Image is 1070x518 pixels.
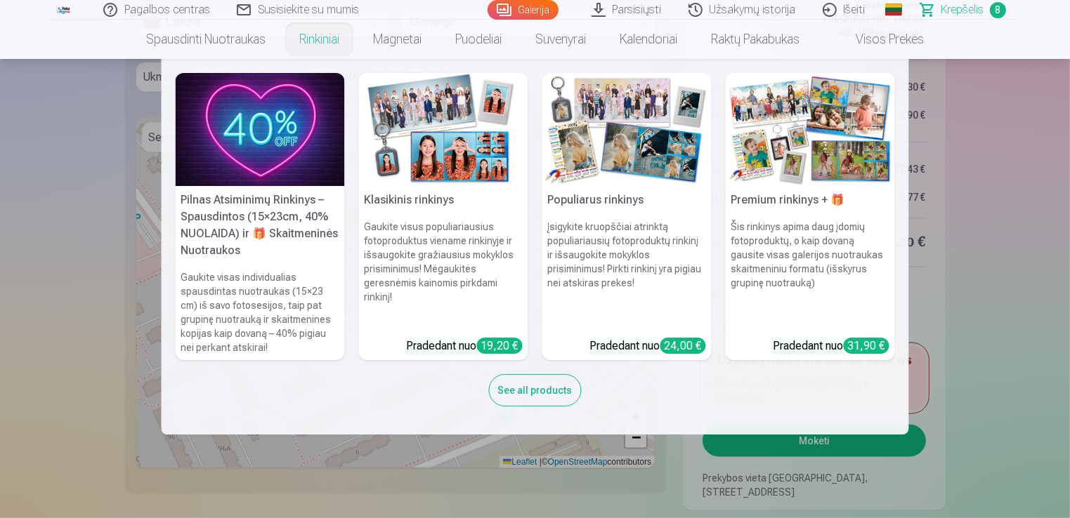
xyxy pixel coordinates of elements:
h5: Klasikinis rinkinys [359,186,528,214]
div: 31,90 € [844,338,889,354]
span: Krepšelis [941,1,984,18]
img: Pilnas Atsiminimų Rinkinys – Spausdintos (15×23cm, 40% NUOLAIDA) ir 🎁 Skaitmeninės Nuotraukos [176,73,345,186]
h5: Pilnas Atsiminimų Rinkinys – Spausdintos (15×23cm, 40% NUOLAIDA) ir 🎁 Skaitmeninės Nuotraukos [176,186,345,265]
a: Visos prekės [816,20,941,59]
a: Puodeliai [438,20,518,59]
div: 19,20 € [477,338,523,354]
h6: Šis rinkinys apima daug įdomių fotoproduktų, o kaip dovaną gausite visas galerijos nuotraukas ska... [726,214,895,332]
img: Klasikinis rinkinys [359,73,528,186]
div: Pradedant nuo [774,338,889,354]
img: /fa5 [56,6,72,14]
div: 24,00 € [660,338,706,354]
a: Rinkiniai [282,20,356,59]
h5: Populiarus rinkinys [542,186,712,214]
div: Pradedant nuo [590,338,706,354]
a: Spausdinti nuotraukas [129,20,282,59]
img: Premium rinkinys + 🎁 [726,73,895,186]
a: Premium rinkinys + 🎁Premium rinkinys + 🎁Šis rinkinys apima daug įdomių fotoproduktų, o kaip dovan... [726,73,895,360]
div: See all products [489,374,582,406]
a: Kalendoriai [603,20,694,59]
a: Suvenyrai [518,20,603,59]
span: 8 [990,2,1006,18]
h6: Gaukite visus populiariausius fotoproduktus viename rinkinyje ir išsaugokite gražiausius mokyklos... [359,214,528,332]
h6: Gaukite visas individualias spausdintas nuotraukas (15×23 cm) iš savo fotosesijos, taip pat grupi... [176,265,345,360]
h5: Premium rinkinys + 🎁 [726,186,895,214]
a: Populiarus rinkinysPopuliarus rinkinysĮsigykite kruopščiai atrinktą populiariausių fotoproduktų r... [542,73,712,360]
h6: Įsigykite kruopščiai atrinktą populiariausių fotoproduktų rinkinį ir išsaugokite mokyklos prisimi... [542,214,712,332]
div: Pradedant nuo [407,338,523,354]
img: Populiarus rinkinys [542,73,712,186]
a: Pilnas Atsiminimų Rinkinys – Spausdintos (15×23cm, 40% NUOLAIDA) ir 🎁 Skaitmeninės NuotraukosPiln... [176,73,345,360]
a: See all products [489,382,582,397]
a: Magnetai [356,20,438,59]
a: Raktų pakabukas [694,20,816,59]
a: Klasikinis rinkinysKlasikinis rinkinysGaukite visus populiariausius fotoproduktus viename rinkiny... [359,73,528,360]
